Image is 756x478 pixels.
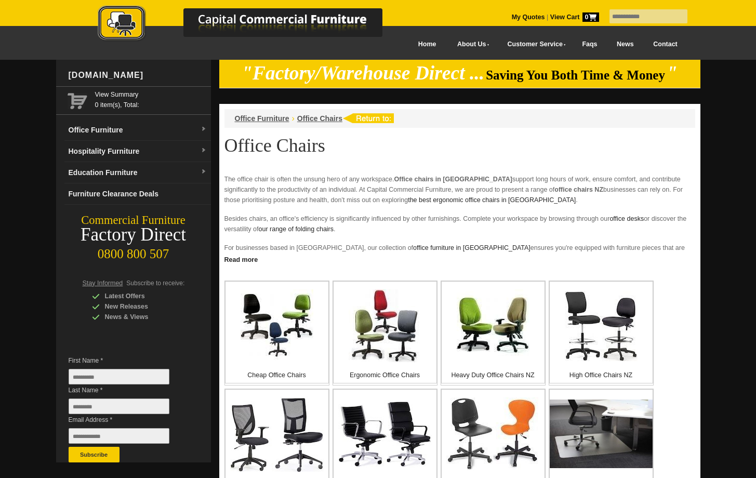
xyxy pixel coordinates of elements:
[241,289,313,362] img: Cheap Office Chairs
[550,400,653,468] img: Office Chair Mats
[201,126,207,132] img: dropdown
[56,242,211,261] div: 0800 800 507
[69,428,169,444] input: Email Address *
[224,136,695,155] h1: Office Chairs
[92,312,191,322] div: News & Views
[69,5,433,46] a: Capital Commercial Furniture Logo
[446,33,496,56] a: About Us
[69,399,169,414] input: Last Name *
[56,213,211,228] div: Commercial Furniture
[512,14,545,21] a: My Quotes
[550,14,599,21] strong: View Cart
[83,280,123,287] span: Stay Informed
[259,225,334,233] a: our range of folding chairs
[92,291,191,301] div: Latest Offers
[64,162,211,183] a: Education Furnituredropdown
[394,176,512,183] strong: Office chairs in [GEOGRAPHIC_DATA]
[667,62,678,84] em: "
[224,214,695,234] p: Besides chairs, an office's efficiency is significantly influenced by other furnishings. Complete...
[226,370,328,380] p: Cheap Office Chairs
[242,62,484,84] em: "Factory/Warehouse Direct ...
[457,289,529,362] img: Heavy Duty Office Chairs NZ
[582,12,599,22] span: 0
[126,280,184,287] span: Subscribe to receive:
[224,243,695,274] p: For businesses based in [GEOGRAPHIC_DATA], our collection of ensures you're equipped with furnitu...
[69,415,185,425] span: Email Address *
[235,114,289,123] a: Office Furniture
[413,244,530,251] a: office furniture in [GEOGRAPHIC_DATA]
[64,60,211,91] div: [DOMAIN_NAME]
[349,289,421,362] img: Ergonomic Office Chairs
[548,14,599,21] a: View Cart0
[342,113,394,123] img: return to
[92,301,191,312] div: New Releases
[69,355,185,366] span: First Name *
[607,33,643,56] a: News
[64,141,211,162] a: Hospitality Furnituredropdown
[56,228,211,242] div: Factory Direct
[554,186,603,193] strong: office chairs NZ
[297,114,342,123] a: Office Chairs
[550,370,653,380] p: High Office Chairs NZ
[69,385,185,395] span: Last Name *
[95,89,207,100] a: View Summary
[224,281,329,386] a: Cheap Office Chairs Cheap Office Chairs
[408,196,576,204] a: the best ergonomic office chairs in [GEOGRAPHIC_DATA]
[446,397,540,470] img: Plastic Office Chairs
[64,119,211,141] a: Office Furnituredropdown
[64,183,211,205] a: Furniture Clearance Deals
[609,215,644,222] a: office desks
[643,33,687,56] a: Contact
[230,396,324,472] img: Mesh Office Chairs
[334,370,436,380] p: Ergonomic Office Chairs
[338,400,432,468] img: Executive Office Chairs
[573,33,607,56] a: Faqs
[333,281,437,386] a: Ergonomic Office Chairs Ergonomic Office Chairs
[201,169,207,175] img: dropdown
[549,281,654,386] a: High Office Chairs NZ High Office Chairs NZ
[441,281,546,386] a: Heavy Duty Office Chairs NZ Heavy Duty Office Chairs NZ
[496,33,572,56] a: Customer Service
[442,370,545,380] p: Heavy Duty Office Chairs NZ
[69,369,169,384] input: First Name *
[224,174,695,205] p: The office chair is often the unsung hero of any workspace. support long hours of work, ensure co...
[292,113,295,124] li: ›
[95,89,207,109] span: 0 item(s), Total:
[219,252,700,265] a: Click to read more
[201,148,207,154] img: dropdown
[565,291,638,361] img: High Office Chairs NZ
[486,68,665,82] span: Saving You Both Time & Money
[69,447,120,462] button: Subscribe
[69,5,433,43] img: Capital Commercial Furniture Logo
